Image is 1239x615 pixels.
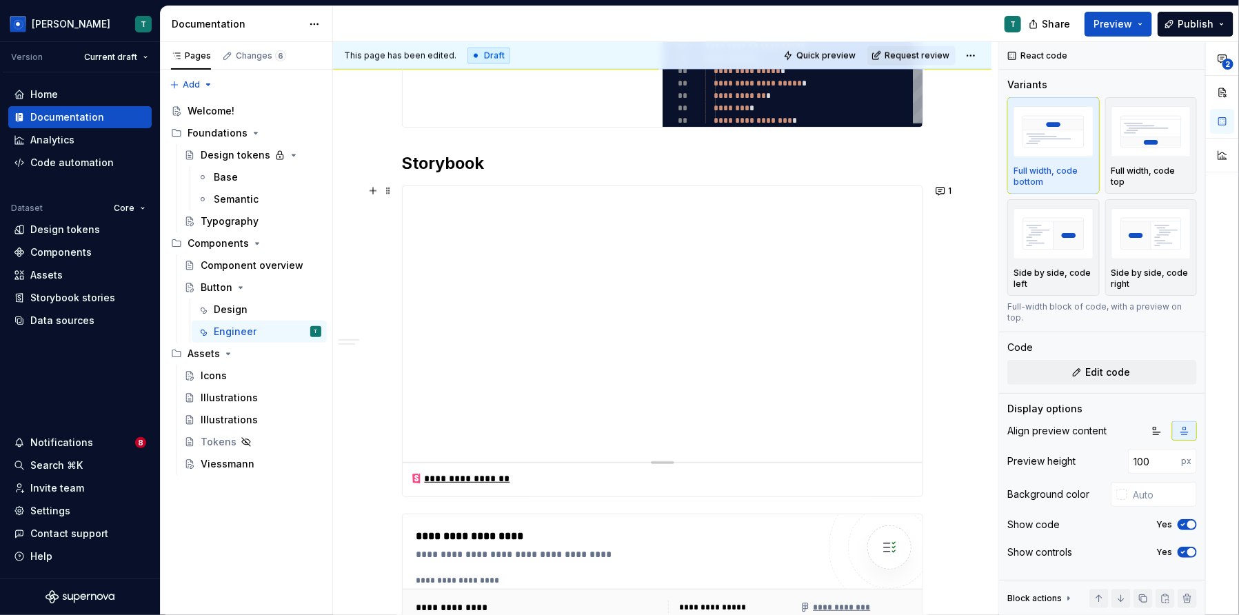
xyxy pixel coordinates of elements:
[11,52,43,63] div: Version
[1007,487,1089,501] div: Background color
[179,431,327,453] a: Tokens
[1007,402,1082,416] div: Display options
[1111,268,1191,290] p: Side by side, code right
[1007,518,1060,532] div: Show code
[46,590,114,604] svg: Supernova Logo
[1007,454,1076,468] div: Preview height
[30,88,58,101] div: Home
[8,264,152,286] a: Assets
[8,432,152,454] button: Notifications8
[171,50,211,61] div: Pages
[8,310,152,332] a: Data sources
[179,144,327,166] a: Design tokens
[165,122,327,144] div: Foundations
[179,387,327,409] a: Illustrations
[1085,12,1152,37] button: Preview
[11,203,43,214] div: Dataset
[192,166,327,188] a: Base
[30,156,114,170] div: Code automation
[1022,12,1079,37] button: Share
[179,365,327,387] a: Icons
[275,50,286,61] span: 6
[179,453,327,475] a: Viessmann
[30,458,83,472] div: Search ⌘K
[8,523,152,545] button: Contact support
[1014,106,1094,157] img: placeholder
[1007,360,1197,385] button: Edit code
[165,75,217,94] button: Add
[30,291,115,305] div: Storybook stories
[30,527,108,541] div: Contact support
[32,17,110,31] div: [PERSON_NAME]
[8,500,152,522] a: Settings
[1111,208,1191,259] img: placeholder
[1010,19,1016,30] div: T
[108,199,152,218] button: Core
[201,391,258,405] div: Illustrations
[188,236,249,250] div: Components
[30,223,100,236] div: Design tokens
[201,413,258,427] div: Illustrations
[214,325,256,339] div: Engineer
[314,325,318,339] div: T
[192,188,327,210] a: Semantic
[1111,106,1191,157] img: placeholder
[1007,545,1072,559] div: Show controls
[201,457,254,471] div: Viessmann
[1156,519,1172,530] label: Yes
[236,50,286,61] div: Changes
[30,550,52,563] div: Help
[1007,97,1100,194] button: placeholderFull width, code bottom
[1128,449,1181,474] input: 100
[1007,301,1197,323] div: Full-width block of code, with a preview on top.
[165,232,327,254] div: Components
[214,170,238,184] div: Base
[214,192,259,206] div: Semantic
[8,106,152,128] a: Documentation
[779,46,862,65] button: Quick preview
[1127,482,1197,507] input: Auto
[192,299,327,321] a: Design
[1007,424,1107,438] div: Align preview content
[8,129,152,151] a: Analytics
[30,110,104,124] div: Documentation
[931,181,958,201] button: 1
[1007,78,1047,92] div: Variants
[1222,59,1233,70] span: 2
[1007,341,1033,354] div: Code
[8,152,152,174] a: Code automation
[1105,199,1198,296] button: placeholderSide by side, code right
[135,437,146,448] span: 8
[1042,17,1070,31] span: Share
[1156,547,1172,558] label: Yes
[1105,97,1198,194] button: placeholderFull width, code top
[165,343,327,365] div: Assets
[179,254,327,276] a: Component overview
[30,481,84,495] div: Invite team
[30,245,92,259] div: Components
[179,210,327,232] a: Typography
[1094,17,1132,31] span: Preview
[192,321,327,343] a: EngineerT
[344,50,456,61] span: This page has been edited.
[8,83,152,105] a: Home
[8,454,152,476] button: Search ⌘K
[201,281,232,294] div: Button
[188,126,248,140] div: Foundations
[1007,589,1074,608] div: Block actions
[172,17,302,31] div: Documentation
[201,259,303,272] div: Component overview
[8,477,152,499] a: Invite team
[1085,365,1130,379] span: Edit code
[30,268,63,282] div: Assets
[3,9,157,39] button: [PERSON_NAME]T
[201,148,270,162] div: Design tokens
[201,214,259,228] div: Typography
[796,50,856,61] span: Quick preview
[8,219,152,241] a: Design tokens
[188,104,234,118] div: Welcome!
[183,79,200,90] span: Add
[179,276,327,299] a: Button
[1007,199,1100,296] button: placeholderSide by side, code left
